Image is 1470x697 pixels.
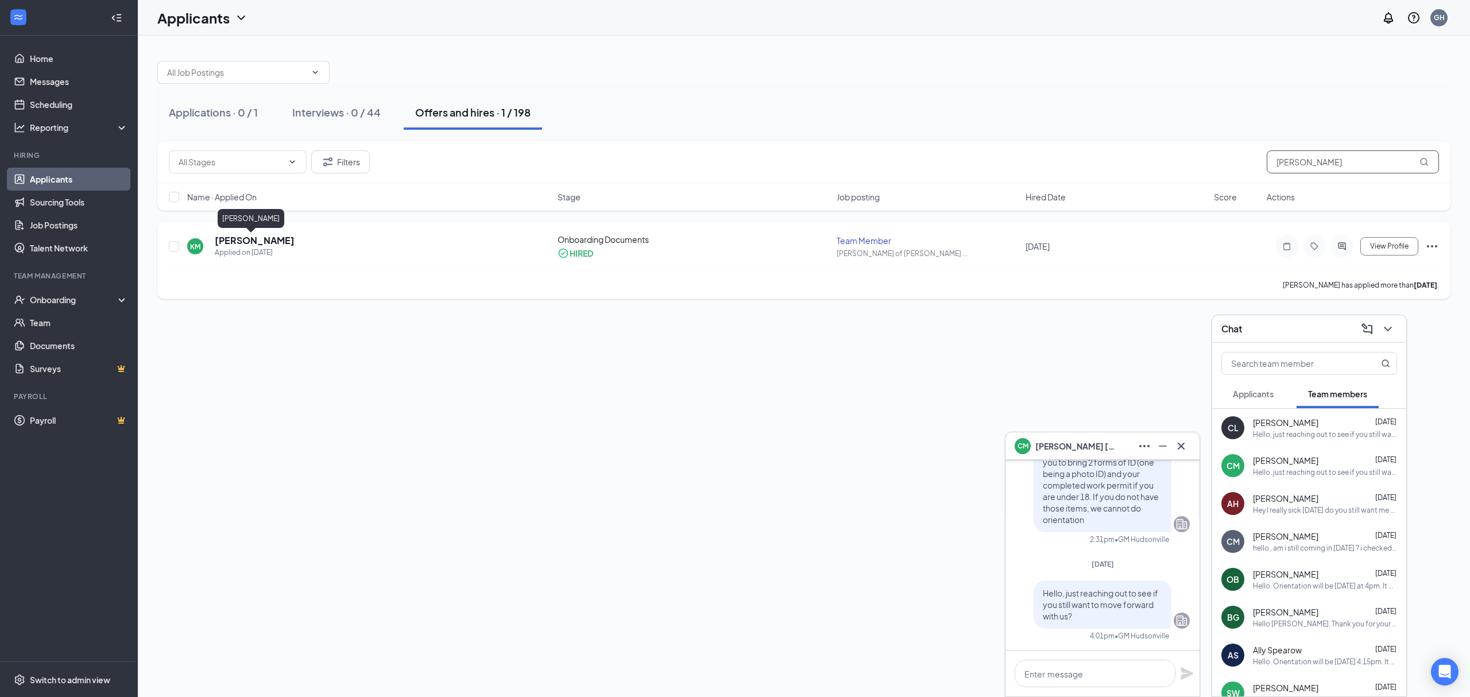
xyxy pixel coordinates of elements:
[30,237,128,260] a: Talent Network
[1253,531,1318,542] span: [PERSON_NAME]
[1043,588,1158,621] span: Hello, just reaching out to see if you still want to move forward with us?
[30,70,128,93] a: Messages
[558,234,830,245] div: Onboarding Documents
[837,249,1018,258] div: [PERSON_NAME] of [PERSON_NAME] ...
[30,191,128,214] a: Sourcing Tools
[30,93,128,116] a: Scheduling
[1307,242,1321,251] svg: Tag
[1379,320,1397,338] button: ChevronDown
[14,122,25,133] svg: Analysis
[1115,535,1169,544] span: • GM Hudsonville
[1381,322,1395,336] svg: ChevronDown
[1175,614,1189,628] svg: Company
[1253,455,1318,466] span: [PERSON_NAME]
[1090,535,1115,544] div: 2:31pm
[169,105,258,119] div: Applications · 0 / 1
[14,294,25,305] svg: UserCheck
[187,191,257,203] span: Name · Applied On
[1375,569,1396,578] span: [DATE]
[1156,439,1170,453] svg: Minimize
[14,271,126,281] div: Team Management
[1434,13,1445,22] div: GH
[415,105,531,119] div: Offers and hires · 1 / 198
[14,150,126,160] div: Hiring
[14,392,126,401] div: Payroll
[1253,581,1397,591] div: Hello. Orientation will be [DATE] at 4pm. It will be about an hour and a half long. I will need y...
[1280,242,1294,251] svg: Note
[1253,543,1397,553] div: hello , am i still coming in [DATE] ? i checked on 'teamworx' & don't see anything ... thanks .
[1381,359,1390,368] svg: MagnifyingGlass
[1407,11,1421,25] svg: QuestionInfo
[288,157,297,166] svg: ChevronDown
[1253,568,1318,580] span: [PERSON_NAME]
[30,168,128,191] a: Applicants
[30,294,118,305] div: Onboarding
[292,105,381,119] div: Interviews · 0 / 44
[1360,322,1374,336] svg: ComposeMessage
[167,66,306,79] input: All Job Postings
[1090,631,1115,641] div: 4:01pm
[1358,320,1376,338] button: ComposeMessage
[1227,460,1240,471] div: CM
[157,8,230,28] h1: Applicants
[1375,531,1396,540] span: [DATE]
[1375,683,1396,691] span: [DATE]
[837,235,1018,246] div: Team Member
[1360,237,1418,255] button: View Profile
[1180,667,1194,680] button: Plane
[1227,498,1239,509] div: AH
[1115,631,1169,641] span: • GM Hudsonville
[218,209,284,228] div: [PERSON_NAME]
[837,191,880,203] span: Job posting
[1375,493,1396,502] span: [DATE]
[1253,467,1397,477] div: Hello, just reaching out to see if you still want to move forward with us?
[190,242,200,251] div: KM
[1026,241,1050,251] span: [DATE]
[558,191,581,203] span: Stage
[1267,191,1295,203] span: Actions
[1227,611,1239,623] div: BG
[14,674,25,686] svg: Settings
[1253,429,1397,439] div: Hello, just reaching out to see if you still want to move forward with us?
[1253,619,1397,629] div: Hello [PERSON_NAME], Thank you for your interest in [PERSON_NAME]! We appreciate you taking the t...
[1419,157,1429,166] svg: MagnifyingGlass
[321,155,335,169] svg: Filter
[311,68,320,77] svg: ChevronDown
[1253,657,1397,667] div: Hello. Orientation will be [DATE] 4:15pm. It will be about an hour and a half long. I will need y...
[1221,323,1242,335] h3: Chat
[1222,353,1358,374] input: Search team member
[1375,455,1396,464] span: [DATE]
[1283,280,1439,290] p: [PERSON_NAME] has applied more than .
[1228,649,1239,661] div: AS
[1414,281,1437,289] b: [DATE]
[1253,606,1318,618] span: [PERSON_NAME]
[30,311,128,334] a: Team
[30,334,128,357] a: Documents
[558,247,569,259] svg: CheckmarkCircle
[1043,423,1159,525] span: Hello. Orientation will be [DATE][DATE]2pm. It will be about an hour and a half long. I will need...
[1308,389,1367,399] span: Team members
[1135,437,1154,455] button: Ellipses
[234,11,248,25] svg: ChevronDown
[30,409,128,432] a: PayrollCrown
[1174,439,1188,453] svg: Cross
[1092,560,1114,568] span: [DATE]
[1172,437,1190,455] button: Cross
[1227,574,1239,585] div: OB
[13,11,24,23] svg: WorkstreamLogo
[1253,682,1318,694] span: [PERSON_NAME]
[1335,242,1349,251] svg: ActiveChat
[1228,422,1239,433] div: CL
[1253,493,1318,504] span: [PERSON_NAME]
[1375,645,1396,653] span: [DATE]
[1375,607,1396,615] span: [DATE]
[30,357,128,380] a: SurveysCrown
[1425,239,1439,253] svg: Ellipses
[1175,517,1189,531] svg: Company
[30,674,110,686] div: Switch to admin view
[30,122,129,133] div: Reporting
[1431,658,1459,686] div: Open Intercom Messenger
[311,150,370,173] button: Filter Filters
[1227,536,1240,547] div: CM
[30,214,128,237] a: Job Postings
